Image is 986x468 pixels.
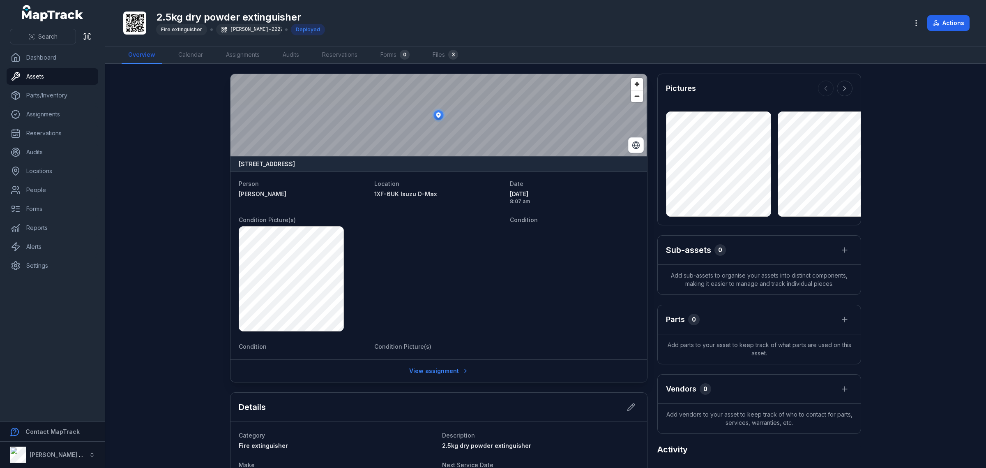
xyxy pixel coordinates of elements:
a: Reservations [7,125,98,141]
span: Add vendors to your asset to keep track of who to contact for parts, services, warranties, etc. [658,404,861,433]
a: Settings [7,257,98,274]
a: Reservations [316,46,364,64]
h2: Details [239,401,266,413]
a: Dashboard [7,49,98,66]
span: 1XF-6UK Isuzu D-Max [374,190,437,197]
a: View assignment [404,363,474,379]
a: Forms [7,201,98,217]
div: Deployed [291,24,325,35]
h3: Pictures [666,83,696,94]
a: 1XF-6UK Isuzu D-Max [374,190,503,198]
span: Date [510,180,523,187]
div: [PERSON_NAME]-2227 [216,24,282,35]
div: 3 [448,50,458,60]
button: Actions [927,15,970,31]
span: Fire extinguisher [161,26,202,32]
a: MapTrack [22,5,83,21]
strong: Contact MapTrack [25,428,80,435]
a: Assets [7,68,98,85]
button: Zoom in [631,78,643,90]
div: 0 [400,50,410,60]
h3: Vendors [666,383,696,395]
a: Locations [7,163,98,179]
div: 0 [700,383,711,395]
a: Overview [122,46,162,64]
a: Calendar [172,46,210,64]
div: 0 [714,244,726,256]
a: Alerts [7,239,98,255]
h3: Parts [666,314,685,325]
span: 2.5kg dry powder extinguisher [442,442,531,449]
span: Condition [510,216,538,223]
span: Search [38,32,58,41]
a: Assignments [7,106,98,123]
a: Audits [7,144,98,160]
strong: [PERSON_NAME] Air [30,451,87,458]
span: Add parts to your asset to keep track of what parts are used on this asset. [658,334,861,364]
a: Forms0 [374,46,416,64]
a: People [7,182,98,198]
canvas: Map [230,74,647,156]
span: [DATE] [510,190,639,198]
button: Switch to Satellite View [628,137,644,153]
span: 8:07 am [510,198,639,205]
a: [PERSON_NAME] [239,190,368,198]
span: Condition [239,343,267,350]
strong: [STREET_ADDRESS] [239,160,295,168]
span: Condition Picture(s) [374,343,431,350]
span: Description [442,432,475,439]
button: Zoom out [631,90,643,102]
a: Parts/Inventory [7,87,98,104]
h1: 2.5kg dry powder extinguisher [156,11,325,24]
a: Assignments [219,46,266,64]
span: Location [374,180,399,187]
h2: Sub-assets [666,244,711,256]
span: Category [239,432,265,439]
a: Audits [276,46,306,64]
span: Condition Picture(s) [239,216,296,223]
span: Add sub-assets to organise your assets into distinct components, making it easier to manage and t... [658,265,861,294]
h2: Activity [657,444,688,455]
span: Person [239,180,259,187]
time: 9/5/2025, 8:07:33 AM [510,190,639,205]
span: Fire extinguisher [239,442,288,449]
button: Search [10,29,76,44]
div: 0 [688,314,700,325]
a: Files3 [426,46,465,64]
a: Reports [7,220,98,236]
